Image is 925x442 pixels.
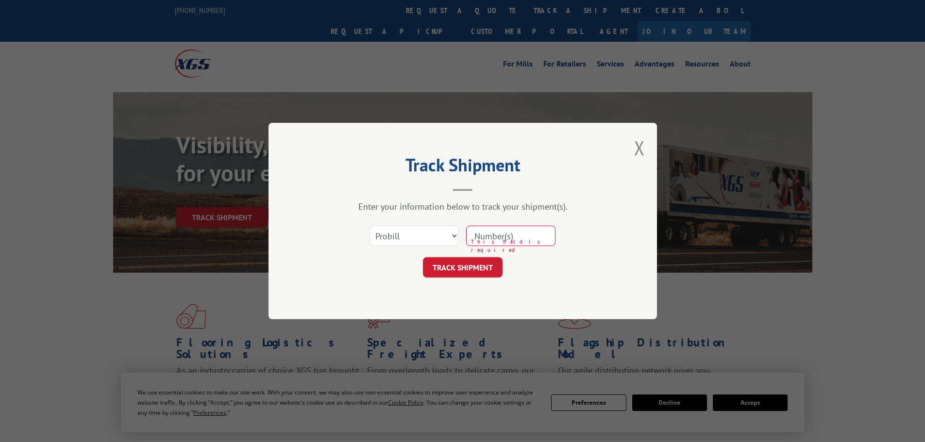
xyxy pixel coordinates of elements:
[317,201,608,212] div: Enter your information below to track your shipment(s).
[423,257,503,278] button: TRACK SHIPMENT
[466,226,555,246] input: Number(s)
[634,135,645,161] button: Close modal
[471,238,555,254] span: This field is required
[317,158,608,177] h2: Track Shipment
